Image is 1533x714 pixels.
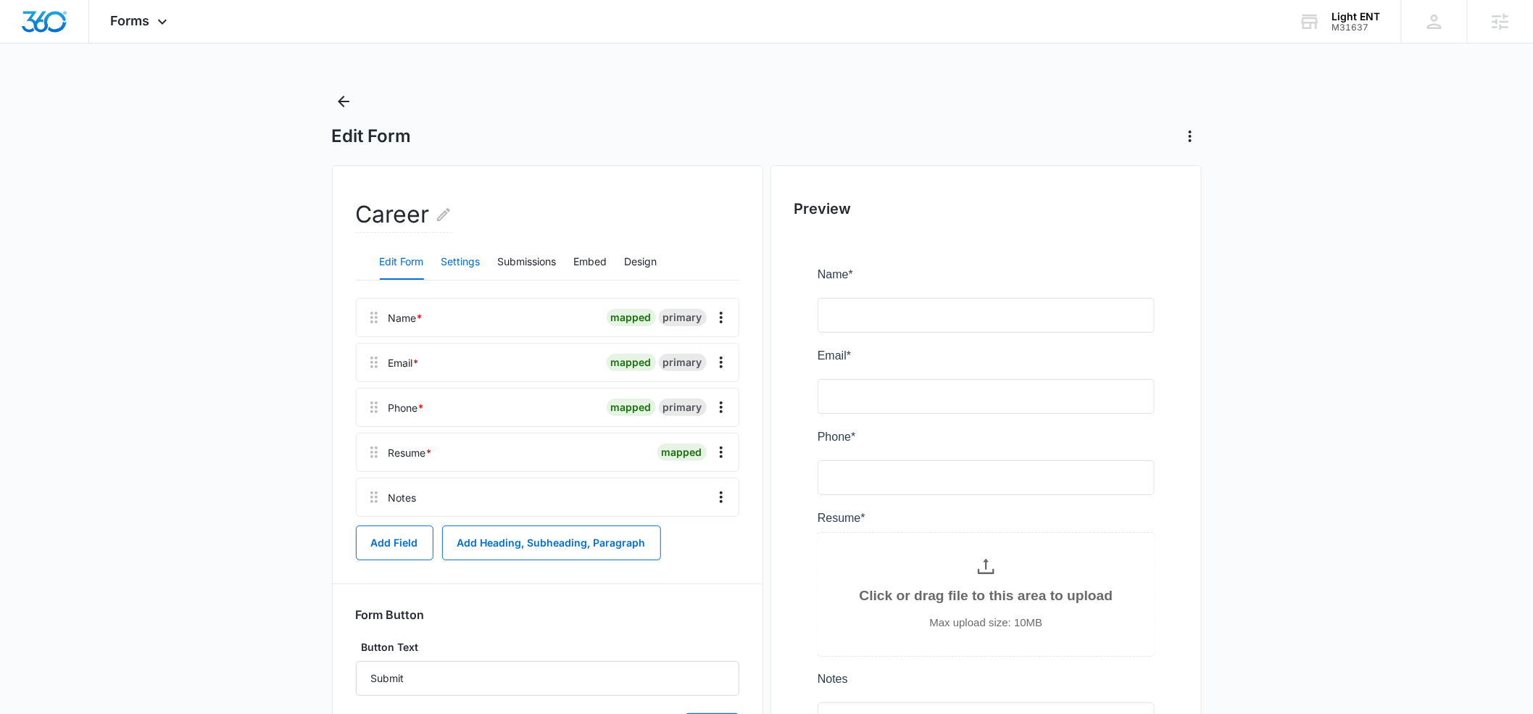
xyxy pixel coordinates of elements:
span: Submit [9,493,46,505]
h2: Career [356,197,452,233]
div: primary [659,309,707,326]
button: Add Field [356,526,433,560]
div: Email [389,355,420,370]
button: Overflow Menu [710,486,733,509]
button: Back [332,90,355,113]
div: mapped [657,444,707,461]
button: Edit Form Name [435,197,452,232]
button: Overflow Menu [710,306,733,329]
iframe: reCAPTCHA [286,478,472,521]
label: Button Text [356,639,739,655]
button: Overflow Menu [710,396,733,419]
div: Phone [389,400,425,415]
h2: Preview [794,198,1178,220]
div: primary [659,399,707,416]
h1: Edit Form [332,125,412,147]
button: Submissions [498,245,557,280]
div: account id [1331,22,1380,33]
span: Forms [111,13,150,28]
button: Actions [1179,125,1202,148]
button: Settings [441,245,481,280]
h3: Form Button [356,607,425,622]
button: Overflow Menu [710,351,733,374]
button: Embed [574,245,607,280]
div: mapped [607,354,656,371]
div: Name [389,310,423,325]
button: Add Heading, Subheading, Paragraph [442,526,661,560]
div: Notes [389,490,417,505]
div: mapped [607,399,656,416]
div: mapped [607,309,656,326]
button: Overflow Menu [710,441,733,464]
div: Resume [389,445,433,460]
div: account name [1331,11,1380,22]
button: Design [625,245,657,280]
button: Edit Form [380,245,424,280]
div: primary [659,354,707,371]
